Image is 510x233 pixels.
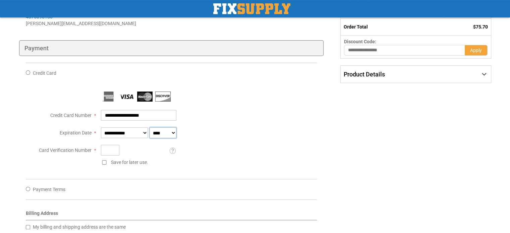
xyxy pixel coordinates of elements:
strong: Order Total [344,24,368,30]
span: Discount Code: [344,39,376,44]
span: My billing and shipping address are the same [33,224,126,230]
button: Apply [465,45,488,56]
span: Credit Card Number [50,113,92,118]
img: Discover [155,92,171,102]
img: American Express [101,92,116,102]
span: Product Details [344,71,385,78]
img: Fix Industrial Supply [213,3,290,14]
span: Expiration Date [60,130,92,135]
img: Visa [119,92,134,102]
span: Apply [470,48,482,53]
a: store logo [213,3,290,14]
span: $75.70 [473,24,488,30]
span: Card Verification Number [39,148,92,153]
span: Payment Terms [33,187,65,192]
div: Payment [19,40,324,56]
span: Save for later use. [111,160,148,165]
span: Credit Card [33,70,56,76]
img: MasterCard [137,92,153,102]
a: 4075098150 [26,14,53,19]
div: Billing Address [26,210,317,220]
span: [PERSON_NAME][EMAIL_ADDRESS][DOMAIN_NAME] [26,21,136,26]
